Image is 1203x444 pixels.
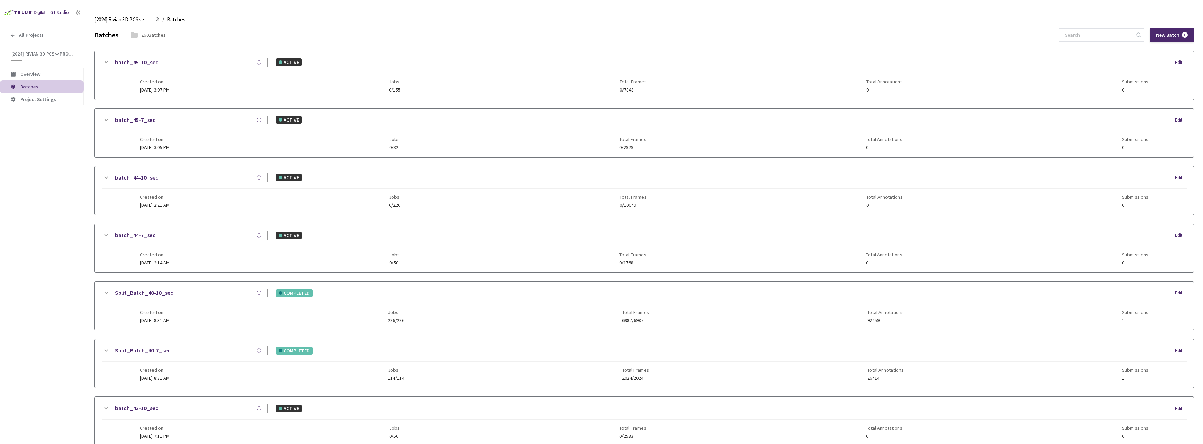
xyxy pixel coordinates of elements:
[1122,260,1148,265] span: 0
[1156,32,1179,38] span: New Batch
[1122,310,1148,315] span: Submissions
[140,425,170,431] span: Created on
[276,232,302,239] div: ACTIVE
[1122,79,1148,85] span: Submissions
[389,145,400,150] span: 0/82
[140,144,170,151] span: [DATE] 3:05 PM
[140,310,170,315] span: Created on
[389,79,400,85] span: Jobs
[388,376,404,381] span: 114/114
[94,29,119,40] div: Batches
[867,318,904,323] span: 92459
[1122,145,1148,150] span: 0
[866,145,902,150] span: 0
[140,252,170,257] span: Created on
[389,87,400,93] span: 0/155
[140,194,170,200] span: Created on
[1122,318,1148,323] span: 1
[19,32,44,38] span: All Projects
[115,116,155,124] a: batch_45-7_sec
[1122,203,1148,208] span: 0
[167,15,185,24] span: Batches
[389,434,400,439] span: 0/50
[140,202,170,208] span: [DATE] 2:21 AM
[619,434,646,439] span: 0/2533
[620,87,647,93] span: 0/7843
[866,425,902,431] span: Total Annotations
[94,15,151,24] span: [2024] Rivian 3D PCS<>Production
[95,224,1194,272] div: batch_44-7_secACTIVEEditCreated on[DATE] 2:14 AMJobs0/50Total Frames0/1768Total Annotations0Submi...
[162,15,164,24] li: /
[140,137,170,142] span: Created on
[140,79,170,85] span: Created on
[389,425,400,431] span: Jobs
[622,376,649,381] span: 2024/2024
[1122,194,1148,200] span: Submissions
[276,405,302,412] div: ACTIVE
[1175,59,1187,66] div: Edit
[1122,137,1148,142] span: Submissions
[11,51,74,57] span: [2024] Rivian 3D PCS<>Production
[867,367,904,373] span: Total Annotations
[140,260,170,266] span: [DATE] 2:14 AM
[276,174,302,181] div: ACTIVE
[20,83,38,90] span: Batches
[1122,367,1148,373] span: Submissions
[1122,252,1148,257] span: Submissions
[95,339,1194,388] div: Split_Batch_40-7_secCOMPLETEDEditCreated on[DATE] 8:31 AMJobs114/114Total Frames2024/2024Total An...
[1175,117,1187,124] div: Edit
[140,367,170,373] span: Created on
[95,51,1194,100] div: batch_45-10_secACTIVEEditCreated on[DATE] 3:07 PMJobs0/155Total Frames0/7843Total Annotations0Sub...
[20,71,40,77] span: Overview
[140,317,170,323] span: [DATE] 8:31 AM
[619,145,646,150] span: 0/2929
[389,252,400,257] span: Jobs
[866,79,903,85] span: Total Annotations
[1175,174,1187,181] div: Edit
[276,347,313,355] div: COMPLETED
[867,376,904,381] span: 26414
[619,137,646,142] span: Total Frames
[866,203,903,208] span: 0
[620,203,647,208] span: 0/10649
[1175,290,1187,297] div: Edit
[622,367,649,373] span: Total Frames
[388,310,404,315] span: Jobs
[866,434,902,439] span: 0
[95,109,1194,157] div: batch_45-7_secACTIVEEditCreated on[DATE] 3:05 PMJobs0/82Total Frames0/2929Total Annotations0Submi...
[1122,87,1148,93] span: 0
[622,310,649,315] span: Total Frames
[866,260,902,265] span: 0
[388,367,404,373] span: Jobs
[95,282,1194,330] div: Split_Batch_40-10_secCOMPLETEDEditCreated on[DATE] 8:31 AMJobs286/286Total Frames6987/6987Total A...
[50,9,69,16] div: GT Studio
[1122,376,1148,381] span: 1
[866,137,902,142] span: Total Annotations
[1175,405,1187,412] div: Edit
[140,87,170,93] span: [DATE] 3:07 PM
[866,87,903,93] span: 0
[95,166,1194,215] div: batch_44-10_secACTIVEEditCreated on[DATE] 2:21 AMJobs0/220Total Frames0/10649Total Annotations0Su...
[115,231,155,240] a: batch_44-7_sec
[140,433,170,439] span: [DATE] 7:11 PM
[1175,232,1187,239] div: Edit
[620,194,647,200] span: Total Frames
[1122,425,1148,431] span: Submissions
[115,289,173,297] a: Split_Batch_40-10_sec
[1061,29,1135,41] input: Search
[622,318,649,323] span: 6987/6987
[388,318,404,323] span: 286/286
[389,203,400,208] span: 0/220
[141,31,166,39] div: 260 Batches
[115,58,158,67] a: batch_45-10_sec
[620,79,647,85] span: Total Frames
[276,58,302,66] div: ACTIVE
[389,137,400,142] span: Jobs
[115,346,170,355] a: Split_Batch_40-7_sec
[115,173,158,182] a: batch_44-10_sec
[389,194,400,200] span: Jobs
[276,289,313,297] div: COMPLETED
[866,194,903,200] span: Total Annotations
[276,116,302,124] div: ACTIVE
[140,375,170,381] span: [DATE] 8:31 AM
